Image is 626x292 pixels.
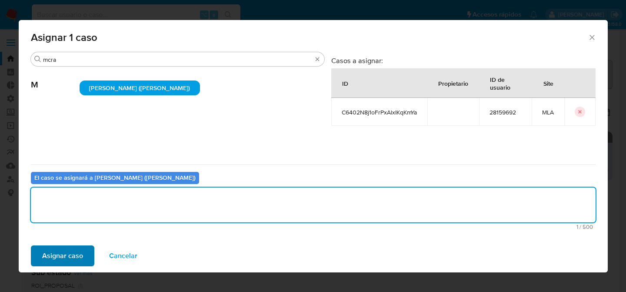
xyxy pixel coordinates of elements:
[479,69,531,97] div: ID de usuario
[42,246,83,265] span: Asignar caso
[109,246,137,265] span: Cancelar
[80,81,200,95] div: [PERSON_NAME] ([PERSON_NAME])
[489,108,521,116] span: 28159692
[575,107,585,117] button: icon-button
[428,73,479,94] div: Propietario
[31,245,94,266] button: Asignar caso
[342,108,417,116] span: C6402N8j1oFrPxAlxIKqKmYa
[542,108,554,116] span: MLA
[314,56,321,63] button: Borrar
[31,32,588,43] span: Asignar 1 caso
[332,73,359,94] div: ID
[331,56,596,65] h3: Casos a asignar:
[89,84,190,92] span: [PERSON_NAME] ([PERSON_NAME])
[31,67,80,90] span: M
[19,20,608,272] div: assign-modal
[34,173,196,182] b: El caso se asignará a [PERSON_NAME] ([PERSON_NAME])
[43,56,312,64] input: Buscar analista
[98,245,149,266] button: Cancelar
[533,73,564,94] div: Site
[34,56,41,63] button: Buscar
[33,224,593,230] span: Máximo 500 caracteres
[588,33,596,41] button: Cerrar ventana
